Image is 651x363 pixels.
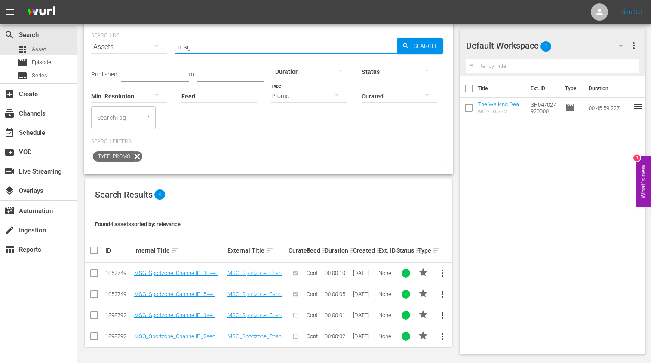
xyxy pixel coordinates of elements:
[410,38,443,54] span: Search
[227,270,285,283] a: MSG_Sportzone_ChannelID_10sec
[353,312,375,318] div: [DATE]
[271,84,347,108] div: Promo
[325,333,351,339] div: 00:00:02.002
[91,35,167,59] div: Assets
[95,189,153,200] span: Search Results
[134,270,218,276] a: MSG_Sportzone_ChannelID_10sec
[32,71,47,80] span: Series
[307,245,322,256] div: Feed
[95,221,181,227] span: Found 4 assets sorted by: relevance
[633,154,640,161] div: 3
[397,38,443,54] button: Search
[32,58,51,67] span: Episode
[134,312,215,318] a: MSG_Sportzone_ChannelID_1sec
[134,291,215,297] a: MSG_Sportzone_CahnnelID_5sec
[629,40,639,51] span: more_vert
[4,30,15,40] span: Search
[325,312,351,318] div: 00:00:01.001
[134,333,215,339] a: MSG_Sportzone_ChannelID_2sec
[378,312,394,318] div: None
[583,76,635,101] th: Duration
[560,76,583,101] th: Type
[105,247,132,254] div: ID
[4,147,15,157] span: VOD
[418,330,428,341] span: PROMO
[353,333,375,339] div: [DATE]
[418,267,428,278] span: PROMO
[478,101,523,120] a: The Walking Dead: Dead City 102: Who's There?
[134,245,225,256] div: Internal Title
[565,103,575,113] span: Episode
[620,9,643,15] a: Sign Out
[418,288,428,299] span: PROMO
[350,247,357,254] span: sort
[4,89,15,99] span: Create
[17,44,28,55] span: Asset
[437,310,448,320] span: more_vert
[91,71,119,78] span: Published:
[378,291,394,297] div: None
[325,245,351,256] div: Duration
[527,98,561,118] td: SH047027920000
[17,70,28,81] span: Series
[437,289,448,299] span: more_vert
[105,270,132,276] div: 105274945
[325,291,351,297] div: 00:00:05.005
[227,333,285,346] a: MSG_Sportzone_ChannelID_2sec
[378,247,394,254] div: Ext. ID
[525,76,560,101] th: Ext. ID
[629,35,639,56] button: more_vert
[437,331,448,342] span: more_vert
[4,244,15,255] span: Reports
[189,71,194,78] span: to
[266,247,273,254] span: sort
[478,109,524,115] div: Who'S There?
[289,247,304,254] div: Curated
[144,112,153,120] button: Open
[418,245,430,256] div: Type
[154,189,165,200] span: 4
[353,245,375,256] div: Created
[4,108,15,119] span: Channels
[307,270,321,283] span: Content
[227,291,285,304] a: MSG_Sportzone_CahnnelID_5sec
[432,305,453,326] button: more_vert
[353,270,375,276] div: [DATE]
[21,2,62,22] img: ans4CAIJ8jUAAAAAAAAAAAAAAAAAAAAAAAAgQb4GAAAAAAAAAAAAAAAAAAAAAAAAJMjXAAAAAAAAAAAAAAAAAAAAAAAAgAT5G...
[4,186,15,196] span: Overlays
[437,268,448,278] span: more_vert
[227,312,285,325] a: MSG_Sportzone_ChannelID_1sec
[4,166,15,177] span: Live Streaming
[325,270,351,276] div: 00:00:10.010
[432,326,453,347] button: more_vert
[4,225,15,235] span: Ingestion
[418,309,428,320] span: PROMO
[171,247,179,254] span: sort
[307,291,321,304] span: Content
[105,291,132,297] div: 105274949
[322,247,329,254] span: sort
[5,7,15,17] span: menu
[585,98,633,118] td: 00:45:59.227
[353,291,375,297] div: [DATE]
[432,284,453,305] button: more_vert
[466,34,631,58] div: Default Workspace
[32,45,46,54] span: Asset
[396,245,415,256] div: Status
[93,151,132,162] span: Type: Promo
[307,333,321,346] span: Content
[307,312,321,325] span: Content
[4,128,15,138] span: Schedule
[227,245,286,256] div: External Title
[105,333,132,339] div: 189879273
[636,156,651,207] button: Open Feedback Widget
[478,76,525,101] th: Title
[633,102,643,113] span: reorder
[378,333,394,339] div: None
[540,37,551,55] span: 1
[376,247,384,254] span: sort
[378,270,394,276] div: None
[91,138,446,145] p: Search Filters:
[105,312,132,318] div: 189879272
[432,263,453,284] button: more_vert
